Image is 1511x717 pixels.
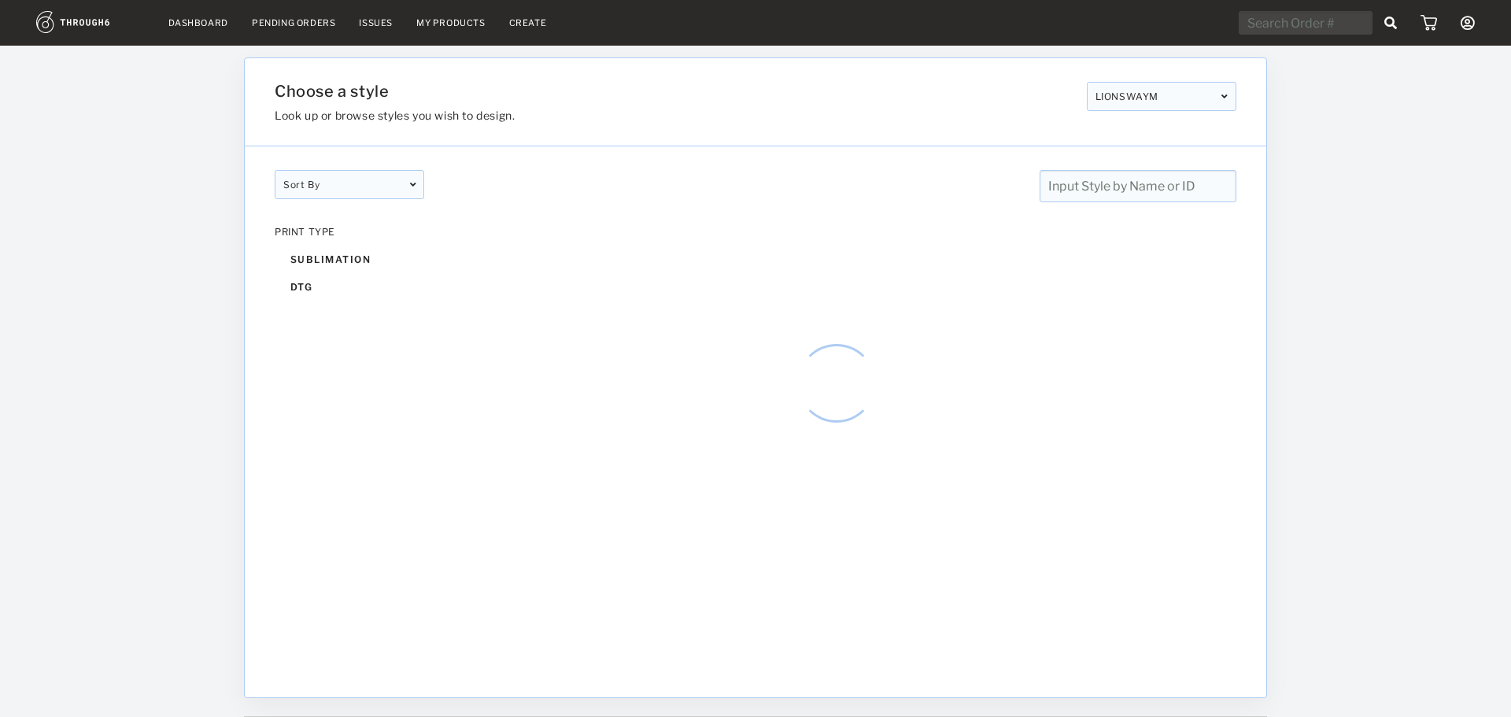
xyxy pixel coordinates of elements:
[252,17,335,28] a: Pending Orders
[416,17,486,28] a: My Products
[36,11,145,33] img: logo.1c10ca64.svg
[509,17,547,28] a: Create
[168,17,228,28] a: Dashboard
[275,273,424,301] div: dtg
[1040,170,1236,202] input: Input Style by Name or ID
[359,17,393,28] a: Issues
[1087,82,1236,111] div: LIONSWAYM
[275,170,424,199] div: Sort By
[275,109,1074,122] h3: Look up or browse styles you wish to design.
[1420,15,1437,31] img: icon_cart.dab5cea1.svg
[275,246,424,273] div: sublimation
[1239,11,1372,35] input: Search Order #
[275,82,1074,101] h1: Choose a style
[275,226,424,238] div: PRINT TYPE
